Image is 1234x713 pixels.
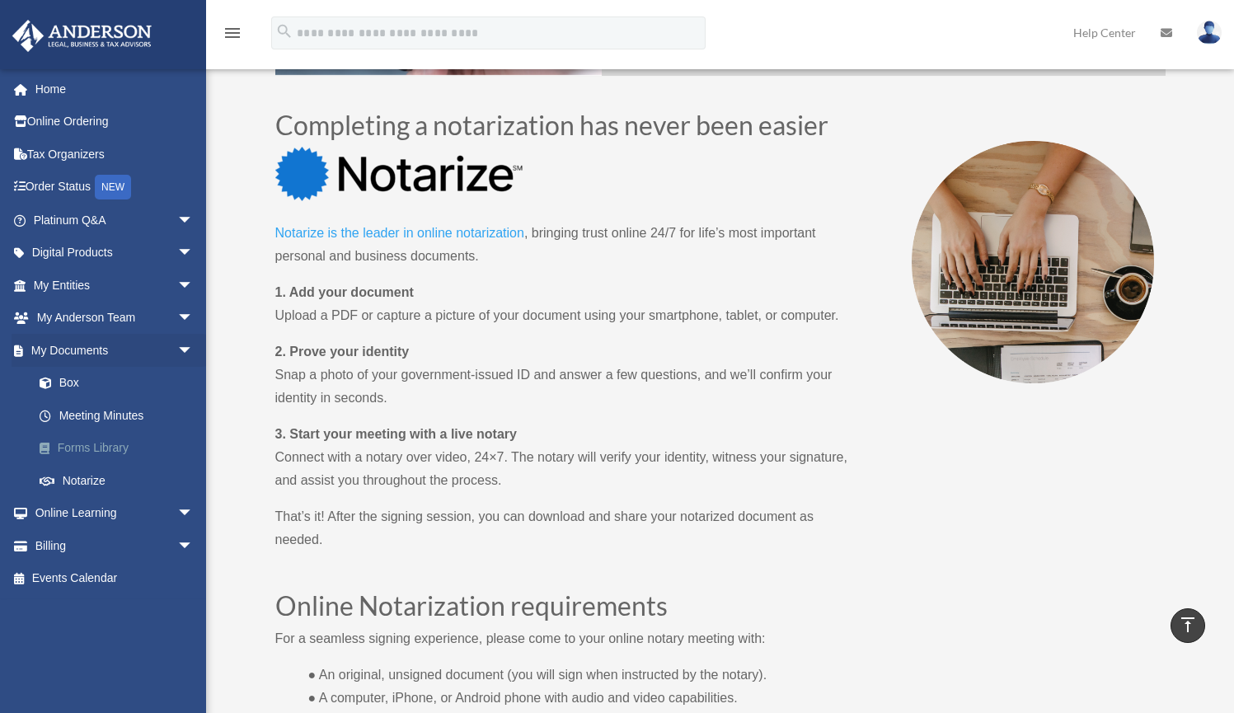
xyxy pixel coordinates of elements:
img: User Pic [1197,21,1222,45]
a: Tax Organizers [12,138,218,171]
p: For a seamless signing experience, please come to your online notary meeting with: [275,627,1166,664]
span: arrow_drop_down [177,204,210,237]
span: arrow_drop_down [177,334,210,368]
span: arrow_drop_down [177,497,210,531]
a: My Anderson Teamarrow_drop_down [12,302,218,335]
strong: 3. Start your meeting with a live notary [275,427,517,441]
a: Online Ordering [12,106,218,138]
span: arrow_drop_down [177,529,210,563]
strong: 1. Add your document [275,285,414,299]
a: Online Learningarrow_drop_down [12,497,218,530]
a: menu [223,29,242,43]
a: My Entitiesarrow_drop_down [12,269,218,302]
a: Box [23,367,218,400]
span: arrow_drop_down [177,269,210,303]
p: , bringing trust online 24/7 for life’s most important personal and business documents. [275,222,852,281]
h2: Online Notarization requirements [275,593,1166,627]
div: NEW [95,175,131,199]
i: search [275,22,293,40]
h2: Completing a notarization has never been easier [275,112,852,147]
p: Connect with a notary over video, 24×7. The notary will verify your identity, witness your signat... [275,423,852,505]
p: Snap a photo of your government-issued ID and answer a few questions, and we’ll confirm your iden... [275,340,852,423]
a: vertical_align_top [1171,608,1205,643]
a: Digital Productsarrow_drop_down [12,237,218,270]
i: menu [223,23,242,43]
a: Home [12,73,218,106]
a: Meeting Minutes [23,399,218,432]
img: Why-notarize [912,141,1154,383]
p: That’s it! After the signing session, you can download and share your notarized document as needed. [275,505,852,551]
p: Upload a PDF or capture a picture of your document using your smartphone, tablet, or computer. [275,281,852,340]
a: Platinum Q&Aarrow_drop_down [12,204,218,237]
a: Notarize [23,464,210,497]
a: Billingarrow_drop_down [12,529,218,562]
span: arrow_drop_down [177,237,210,270]
a: Notarize is the leader in online notarization [275,226,524,248]
span: arrow_drop_down [177,302,210,335]
i: vertical_align_top [1178,615,1198,635]
a: Forms Library [23,432,218,465]
strong: 2. Prove your identity [275,345,410,359]
a: My Documentsarrow_drop_down [12,334,218,367]
a: Events Calendar [12,562,218,595]
a: Order StatusNEW [12,171,218,204]
img: Anderson Advisors Platinum Portal [7,20,157,52]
